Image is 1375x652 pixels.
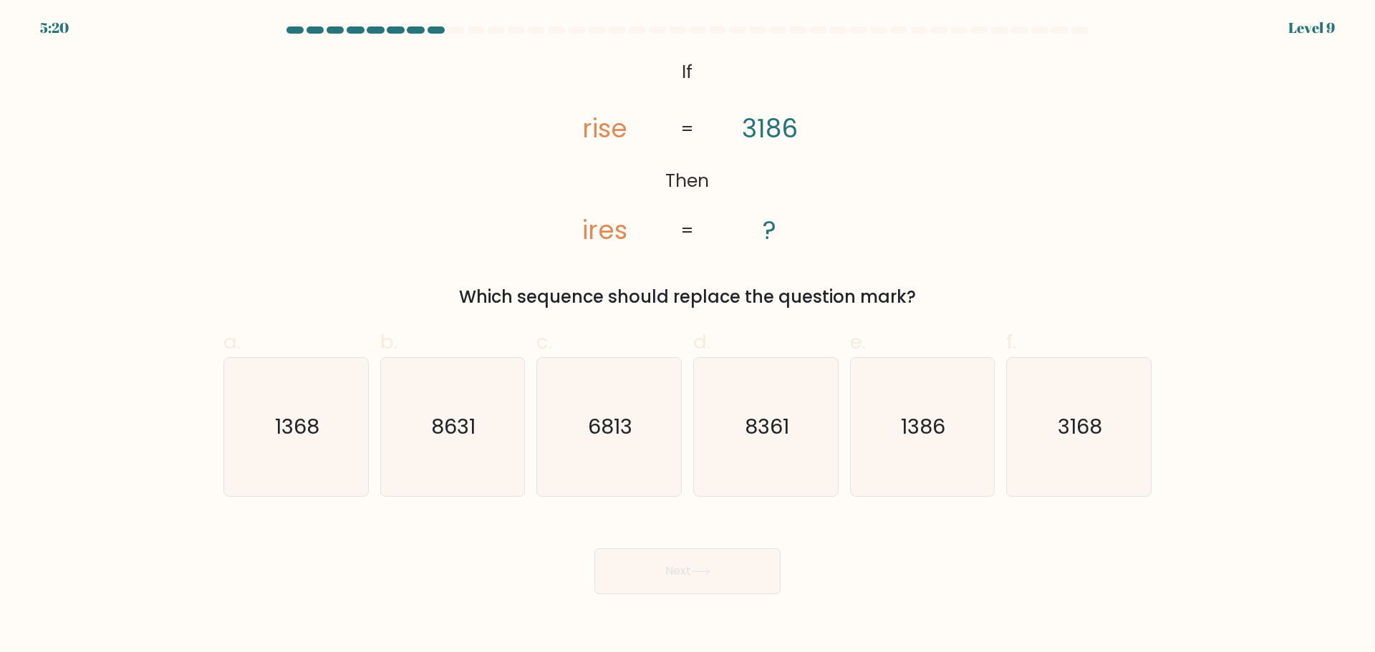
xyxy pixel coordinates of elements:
[594,548,781,594] button: Next
[1288,17,1335,39] div: Level 9
[742,112,798,147] tspan: 3186
[223,328,241,356] span: a.
[1006,328,1016,356] span: f.
[582,112,627,147] tspan: rise
[582,213,627,248] tspan: ires
[589,412,633,441] text: 6813
[40,17,69,39] div: 5:20
[681,218,694,243] tspan: =
[275,412,319,441] text: 1368
[536,328,552,356] span: c.
[232,284,1143,310] div: Which sequence should replace the question mark?
[693,328,710,356] span: d.
[850,328,866,356] span: e.
[380,328,397,356] span: b.
[681,117,694,142] tspan: =
[529,54,846,250] svg: @import url('[URL][DOMAIN_NAME]);
[682,59,693,84] tspan: If
[432,412,476,441] text: 8631
[666,169,710,194] tspan: Then
[1058,412,1103,441] text: 3168
[763,213,777,248] tspan: ?
[902,412,946,441] text: 1386
[745,412,789,441] text: 8361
